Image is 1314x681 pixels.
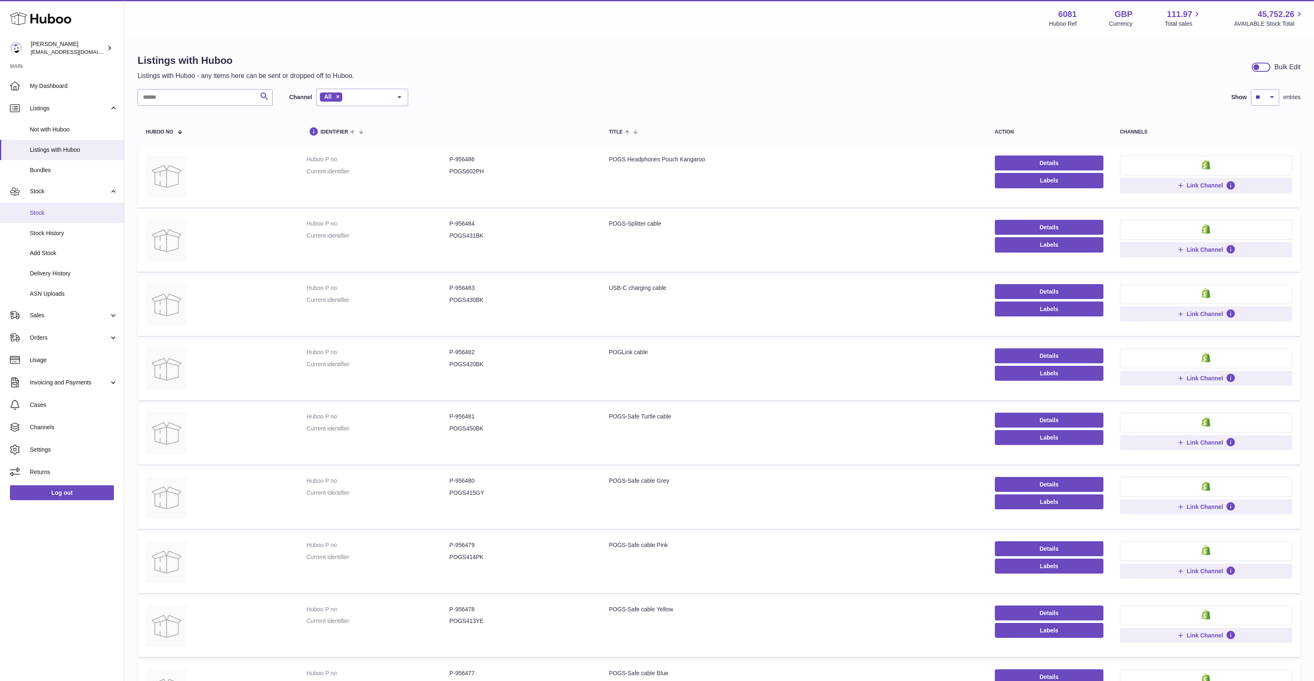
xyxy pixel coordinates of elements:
[995,606,1103,620] a: Details
[307,606,450,613] dt: Huboo P no
[450,413,593,421] dd: P-956481
[146,129,173,135] span: Huboo no
[31,49,122,55] span: [EMAIL_ADDRESS][DOMAIN_NAME]
[1202,160,1210,170] img: shopify-small.png
[1115,9,1133,20] strong: GBP
[609,284,978,292] div: USB-C charging cable
[450,477,593,485] dd: P-956480
[307,284,450,292] dt: Huboo P no
[1187,310,1223,318] span: Link Channel
[30,446,118,454] span: Settings
[995,173,1103,188] button: Labels
[1120,178,1292,193] button: Link Channel
[1167,9,1192,20] span: 111.97
[30,270,118,277] span: Delivery History
[1165,9,1202,28] a: 111.97 Total sales
[30,126,118,134] span: Not with Huboo
[307,617,450,625] dt: Current identifier
[995,430,1103,445] button: Labels
[30,468,118,476] span: Returns
[609,348,978,356] div: POGLink cable
[450,489,593,497] dd: POGS415GY
[609,129,623,135] span: title
[1120,564,1292,579] button: Link Channel
[1049,20,1077,28] div: Huboo Ref
[1202,545,1210,555] img: shopify-small.png
[1234,20,1304,28] span: AVAILABLE Stock Total
[10,485,114,500] a: Log out
[1109,20,1133,28] div: Currency
[995,237,1103,252] button: Labels
[995,156,1103,170] a: Details
[609,156,978,163] div: POGS Headphones Pouch Kangaroo
[1258,9,1295,20] span: 45,752.26
[146,284,187,326] img: USB-C charging cable
[1187,182,1223,189] span: Link Channel
[1165,20,1202,28] span: Total sales
[146,541,187,583] img: POGS-Safe cable Pink
[450,669,593,677] dd: P-956477
[1120,129,1292,135] div: channels
[450,348,593,356] dd: P-956482
[1120,306,1292,321] button: Link Channel
[307,168,450,175] dt: Current identifier
[30,401,118,409] span: Cases
[450,606,593,613] dd: P-956478
[1202,417,1210,427] img: shopify-small.png
[1187,503,1223,511] span: Link Channel
[609,606,978,613] div: POGS-Safe cable Yellow
[307,156,450,163] dt: Huboo P no
[1058,9,1077,20] strong: 6081
[30,187,109,195] span: Stock
[450,296,593,304] dd: POGS430BK
[1120,628,1292,643] button: Link Channel
[609,220,978,228] div: POGS-Splitter cable
[1187,439,1223,446] span: Link Channel
[995,348,1103,363] a: Details
[450,360,593,368] dd: POGS420BK
[1187,632,1223,639] span: Link Channel
[138,54,354,67] h1: Listings with Huboo
[1187,375,1223,382] span: Link Channel
[146,413,187,454] img: POGS-Safe Turtle cable
[289,93,312,101] label: Channel
[609,477,978,485] div: POGS-Safe cable Grey
[1120,371,1292,386] button: Link Channel
[146,156,187,197] img: POGS Headphones Pouch Kangaroo
[30,105,109,112] span: Listings
[1202,481,1210,491] img: shopify-small.png
[324,93,332,100] span: All
[30,82,118,90] span: My Dashboard
[30,423,118,431] span: Channels
[995,302,1103,316] button: Labels
[995,413,1103,428] a: Details
[1275,63,1301,72] div: Bulk Edit
[995,541,1103,556] a: Details
[450,220,593,228] dd: P-956484
[307,489,450,497] dt: Current identifier
[1202,224,1210,234] img: shopify-small.png
[307,477,450,485] dt: Huboo P no
[1187,246,1223,253] span: Link Channel
[1232,93,1247,101] label: Show
[307,669,450,677] dt: Huboo P no
[1202,353,1210,362] img: shopify-small.png
[1234,9,1304,28] a: 45,752.26 AVAILABLE Stock Total
[307,296,450,304] dt: Current identifier
[307,413,450,421] dt: Huboo P no
[1120,242,1292,257] button: Link Channel
[450,232,593,240] dd: POGS431BK
[1120,435,1292,450] button: Link Channel
[307,541,450,549] dt: Huboo P no
[31,40,105,56] div: [PERSON_NAME]
[30,209,118,217] span: Stock
[1202,610,1210,620] img: shopify-small.png
[10,42,22,54] img: internalAdmin-6081@internal.huboo.com
[995,129,1103,135] div: action
[1187,567,1223,575] span: Link Channel
[1120,499,1292,514] button: Link Channel
[321,129,348,135] span: identifier
[146,606,187,647] img: POGS-Safe cable Yellow
[450,156,593,163] dd: P-956486
[609,413,978,421] div: POGS-Safe Turtle cable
